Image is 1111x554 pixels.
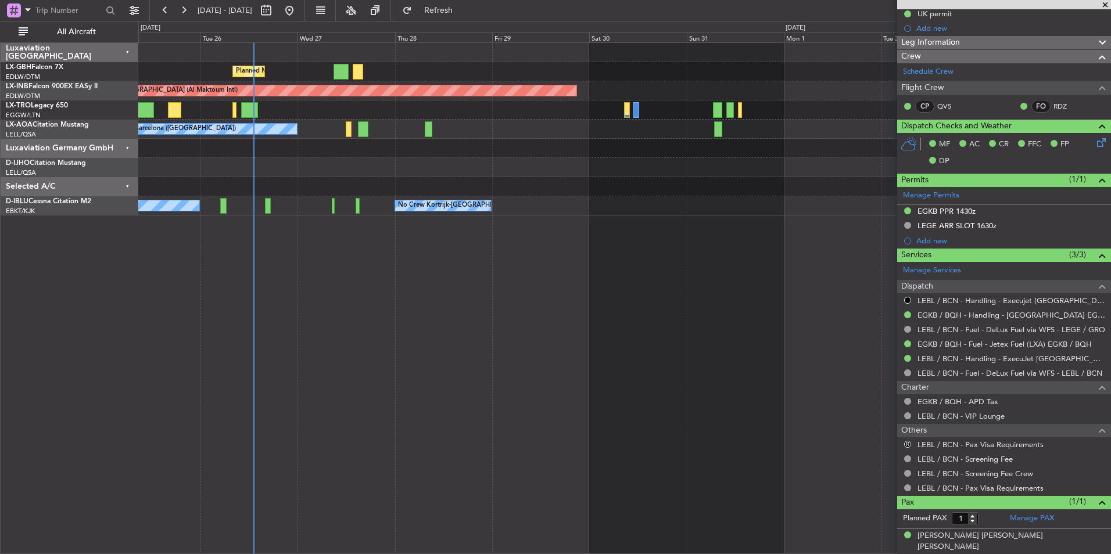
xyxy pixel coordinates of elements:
span: All Aircraft [30,28,123,36]
div: UK permit [918,9,952,19]
div: [DATE] [786,23,805,33]
a: EBKT/KJK [6,207,35,215]
span: Leg Information [901,36,960,49]
a: LEBL / BCN - Handling - Execujet [GEOGRAPHIC_DATA] [PERSON_NAME] / GRO [918,296,1105,305]
span: LX-INB [6,83,28,90]
div: Add new [916,23,1105,33]
span: Services [901,249,931,262]
a: LEBL / BCN - Fuel - DeLux Fuel via WFS - LEGE / GRO [918,325,1105,334]
span: Dispatch Checks and Weather [901,120,1012,133]
div: Add new [916,236,1105,246]
a: LEBL / BCN - Handling - ExecuJet [GEOGRAPHIC_DATA] [PERSON_NAME]/BCN [918,354,1105,364]
div: Tue 26 [200,32,298,42]
a: RDZ [1053,101,1080,111]
div: [DATE] [141,23,160,33]
span: Flight Crew [901,81,944,95]
div: Sun 31 [687,32,784,42]
div: EGKB PPR 1430z [918,206,976,216]
div: LEGE ARR SLOT 1630z [918,221,997,231]
button: R [904,441,911,448]
div: Wed 27 [298,32,395,42]
a: QVS [937,101,963,111]
span: FFC [1028,139,1041,150]
div: [PERSON_NAME] [PERSON_NAME] [PERSON_NAME] [918,530,1105,553]
a: EGKB / BQH - APD Tax [918,397,998,406]
span: Dispatch [901,280,933,293]
span: Others [901,424,927,437]
a: Manage PAX [1010,513,1054,524]
span: D-IJHO [6,160,30,167]
a: LELL/QSA [6,130,36,139]
a: EDLW/DTM [6,73,40,81]
div: Tue 2 [881,32,978,42]
a: LX-INBFalcon 900EX EASy II [6,83,98,90]
span: Permits [901,174,929,187]
span: LX-TRO [6,102,31,109]
a: D-IBLUCessna Citation M2 [6,198,91,205]
div: Fri 29 [492,32,589,42]
span: Crew [901,50,921,63]
a: LX-TROLegacy 650 [6,102,68,109]
a: LEBL / BCN - VIP Lounge [918,411,1005,421]
a: LELL/QSA [6,168,36,177]
span: (1/1) [1069,495,1086,508]
span: MF [939,139,950,150]
label: Planned PAX [903,513,947,524]
a: EGKB / BQH - Handling - [GEOGRAPHIC_DATA] EGKB / [GEOGRAPHIC_DATA] [918,310,1105,320]
a: EGKB / BQH - Fuel - Jetex Fuel (LXA) EGKB / BQH [918,339,1092,349]
a: LEBL / BCN - Pax Visa Requirements [918,440,1044,449]
div: CP [915,100,934,113]
div: Thu 28 [395,32,492,42]
span: AC [969,139,980,150]
span: (3/3) [1069,249,1086,261]
button: All Aircraft [13,23,126,41]
div: Planned Maint Nice ([GEOGRAPHIC_DATA]) [236,63,365,80]
span: CR [999,139,1009,150]
span: Pax [901,496,914,509]
a: EGGW/LTN [6,111,41,120]
span: LX-GBH [6,64,31,71]
a: LX-GBHFalcon 7X [6,64,63,71]
input: Trip Number [35,2,102,19]
span: (1/1) [1069,173,1086,185]
div: Mon 25 [103,32,200,42]
span: [DATE] - [DATE] [198,5,252,16]
span: Charter [901,381,929,394]
a: D-IJHOCitation Mustang [6,160,86,167]
span: D-IBLU [6,198,28,205]
div: Mon 1 [784,32,881,42]
a: LEBL / BCN - Screening Fee [918,454,1013,464]
a: LEBL / BCN - Fuel - DeLux Fuel via WFS - LEBL / BCN [918,368,1102,378]
a: LX-AOACitation Mustang [6,121,89,128]
a: EDLW/DTM [6,92,40,100]
div: No Crew Kortrijk-[GEOGRAPHIC_DATA] [398,197,518,214]
span: FP [1060,139,1069,150]
div: Unplanned Maint [GEOGRAPHIC_DATA] (Al Maktoum Intl) [66,82,238,99]
span: Refresh [414,6,463,15]
button: Refresh [397,1,467,20]
span: DP [939,156,949,167]
div: FO [1031,100,1051,113]
div: No Crew Barcelona ([GEOGRAPHIC_DATA]) [106,120,236,138]
a: LEBL / BCN - Screening Fee Crew [918,469,1033,479]
span: LX-AOA [6,121,33,128]
a: Manage Services [903,265,961,276]
a: LEBL / BCN - Pax Visa Requirements [918,483,1044,493]
a: Manage Permits [903,190,959,202]
a: Schedule Crew [903,66,954,78]
div: Sat 30 [589,32,686,42]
